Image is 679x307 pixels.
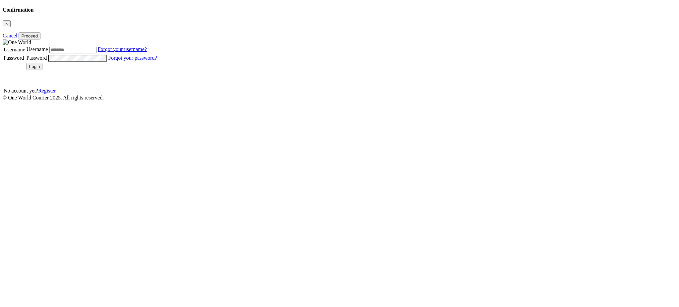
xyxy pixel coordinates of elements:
div: No account yet? [4,88,157,94]
label: Password [27,55,47,61]
a: Forgot your username? [98,46,147,52]
button: Login [27,63,43,70]
button: Proceed [19,32,40,39]
label: Username [4,47,25,52]
img: One World [3,39,31,45]
a: Register [38,88,56,93]
a: Cancel [3,33,17,38]
label: Password [4,55,24,61]
h4: Confirmation [3,7,676,13]
label: Username [27,46,48,52]
a: Forgot your password? [108,55,157,61]
span: © One World Courier 2025. All rights reserved. [3,95,104,100]
button: Close [3,20,11,27]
